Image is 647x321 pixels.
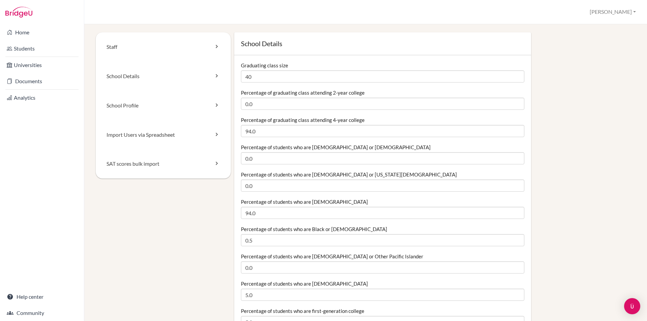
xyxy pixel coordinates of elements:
button: [PERSON_NAME] [587,6,639,18]
label: Percentage of students who are [DEMOGRAPHIC_DATA] or [DEMOGRAPHIC_DATA] [241,144,431,151]
label: Percentage of graduating class attending 2-year college [241,89,365,96]
img: Bridge-U [5,7,32,18]
label: Percentage of students who are first-generation college [241,308,364,314]
a: Analytics [1,91,83,104]
a: SAT scores bulk import [96,149,231,179]
label: Percentage of students who are Black or [DEMOGRAPHIC_DATA] [241,226,387,232]
label: Percentage of students who are [DEMOGRAPHIC_DATA] or Other Pacific Islander [241,253,423,260]
h1: School Details [241,39,524,48]
a: School Details [96,62,231,91]
label: Percentage of students who are [DEMOGRAPHIC_DATA] or [US_STATE][DEMOGRAPHIC_DATA] [241,171,457,178]
a: Help center [1,290,83,303]
label: Percentage of graduating class attending 4-year college [241,117,365,123]
a: Home [1,26,83,39]
label: Percentage of students who are [DEMOGRAPHIC_DATA] [241,198,368,205]
label: Percentage of students who are [DEMOGRAPHIC_DATA] [241,280,368,287]
div: Open Intercom Messenger [624,298,640,314]
a: Import Users via Spreadsheet [96,120,231,150]
a: Staff [96,32,231,62]
a: School Profile [96,91,231,120]
label: Graduating class size [241,62,288,69]
a: Students [1,42,83,55]
a: Documents [1,74,83,88]
a: Universities [1,58,83,72]
a: Community [1,306,83,320]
